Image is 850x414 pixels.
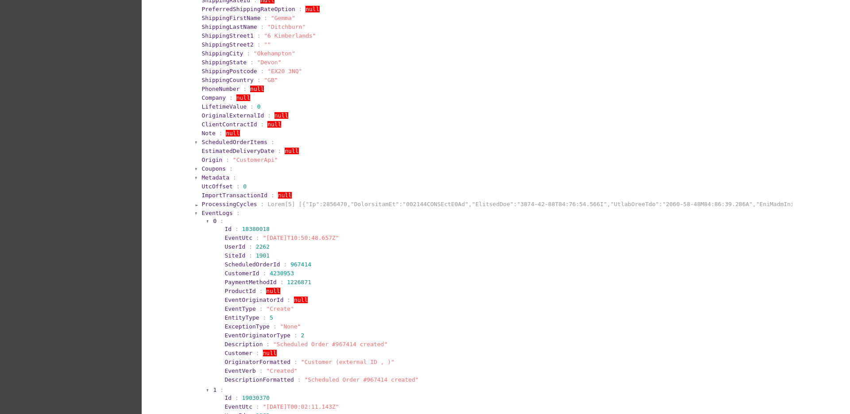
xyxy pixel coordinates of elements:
[260,68,264,74] span: :
[273,341,387,348] span: "Scheduled Order #967414 created"
[242,394,270,401] span: 19030370
[297,376,301,383] span: :
[201,112,264,119] span: OriginalExternalId
[280,279,284,285] span: :
[233,174,236,181] span: :
[219,130,223,137] span: :
[250,59,254,66] span: :
[266,305,294,312] span: "Create"
[283,261,287,268] span: :
[201,94,226,101] span: Company
[247,50,250,57] span: :
[201,121,257,128] span: ClientContractId
[267,112,271,119] span: :
[243,183,247,190] span: 0
[224,350,252,356] span: Customer
[229,165,233,172] span: :
[224,323,270,330] span: ExceptionType
[257,41,261,48] span: :
[201,183,232,190] span: UtcOffset
[260,121,264,128] span: :
[201,192,267,199] span: ImportTransactionId
[201,130,215,137] span: Note
[271,192,274,199] span: :
[263,234,339,241] span: "[DATE]T10:50:48.657Z"
[229,94,233,101] span: :
[201,68,257,74] span: ShippingPostcode
[224,341,263,348] span: Description
[263,403,339,410] span: "[DATE]T00:02:11.143Z"
[263,270,267,277] span: :
[259,288,263,294] span: :
[257,77,261,83] span: :
[236,183,240,190] span: :
[260,201,264,207] span: :
[256,403,259,410] span: :
[201,77,253,83] span: ShippingCountry
[201,59,247,66] span: ShippingState
[201,139,267,145] span: ScheduledOrderItems
[224,252,245,259] span: SiteId
[256,234,259,241] span: :
[233,156,278,163] span: "CustomerApi"
[201,23,257,30] span: ShippingLastName
[201,86,240,92] span: PhoneNumber
[242,226,270,232] span: 18380018
[294,297,308,303] span: null
[267,23,305,30] span: "Ditchburn"
[271,139,274,145] span: :
[267,121,281,128] span: null
[220,218,224,224] span: :
[301,359,394,365] span: "Customer (external ID , )"
[287,297,290,303] span: :
[256,252,270,259] span: 1901
[264,32,316,39] span: "6 Kimberlands"
[257,59,282,66] span: "Devon"
[224,234,252,241] span: EventUtc
[257,32,261,39] span: :
[201,6,295,12] span: PreferredShippingRateOption
[267,68,302,74] span: "EX20 3NQ"
[224,270,259,277] span: CustomerId
[256,350,259,356] span: :
[201,174,229,181] span: Metadata
[280,323,301,330] span: "None"
[224,314,259,321] span: EntityType
[260,23,264,30] span: :
[294,359,297,365] span: :
[235,394,239,401] span: :
[304,376,418,383] span: "Scheduled Order #967414 created"
[254,50,295,57] span: "Okehampton"
[243,86,247,92] span: :
[273,323,277,330] span: :
[224,332,290,339] span: EventOriginatorType
[224,297,283,303] span: EventOriginatorId
[266,367,297,374] span: "Created"
[213,218,216,224] span: 0
[201,165,226,172] span: Coupons
[250,86,264,92] span: null
[201,15,260,21] span: ShippingFirstName
[224,394,232,401] span: Id
[266,341,270,348] span: :
[201,50,243,57] span: ShippingCity
[263,350,277,356] span: null
[278,148,282,154] span: :
[201,201,257,207] span: ProcessingCycles
[224,359,290,365] span: OriginatorFormatted
[270,314,273,321] span: 5
[249,252,252,259] span: :
[305,6,319,12] span: null
[201,148,274,154] span: EstimatedDeliveryDate
[213,387,216,393] span: 1
[224,288,255,294] span: ProductId
[201,41,253,48] span: ShippingStreet2
[201,156,222,163] span: Origin
[271,15,295,21] span: "Gemma"
[226,130,240,137] span: null
[201,210,232,216] span: EventLogs
[236,210,240,216] span: :
[257,103,261,110] span: 0
[224,243,245,250] span: UserId
[259,367,263,374] span: :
